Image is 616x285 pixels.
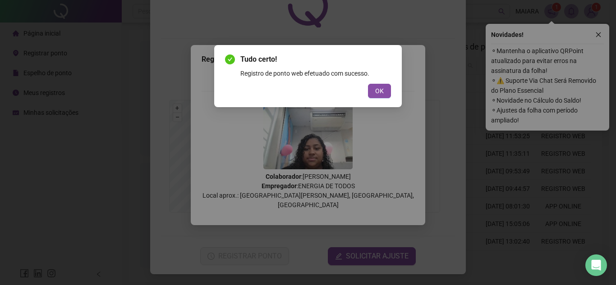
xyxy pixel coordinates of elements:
span: check-circle [225,54,235,64]
div: Open Intercom Messenger [585,254,607,276]
span: OK [375,86,384,96]
div: Registro de ponto web efetuado com sucesso. [240,68,391,78]
span: Tudo certo! [240,54,391,65]
button: OK [368,84,391,98]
